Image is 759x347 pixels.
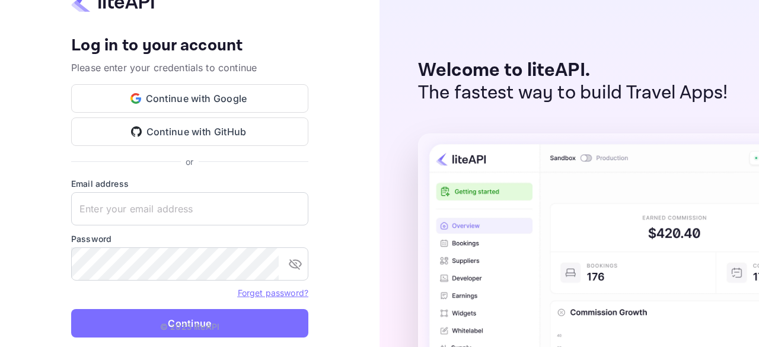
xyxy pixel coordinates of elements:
[186,155,193,168] p: or
[160,320,219,333] p: © 2025 liteAPI
[71,36,308,56] h4: Log in to your account
[71,309,308,338] button: Continue
[71,84,308,113] button: Continue with Google
[71,61,308,75] p: Please enter your credentials to continue
[283,252,307,276] button: toggle password visibility
[71,177,308,190] label: Email address
[238,288,308,298] a: Forget password?
[418,82,728,104] p: The fastest way to build Travel Apps!
[71,233,308,245] label: Password
[418,59,728,82] p: Welcome to liteAPI.
[71,192,308,225] input: Enter your email address
[71,117,308,146] button: Continue with GitHub
[238,286,308,298] a: Forget password?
